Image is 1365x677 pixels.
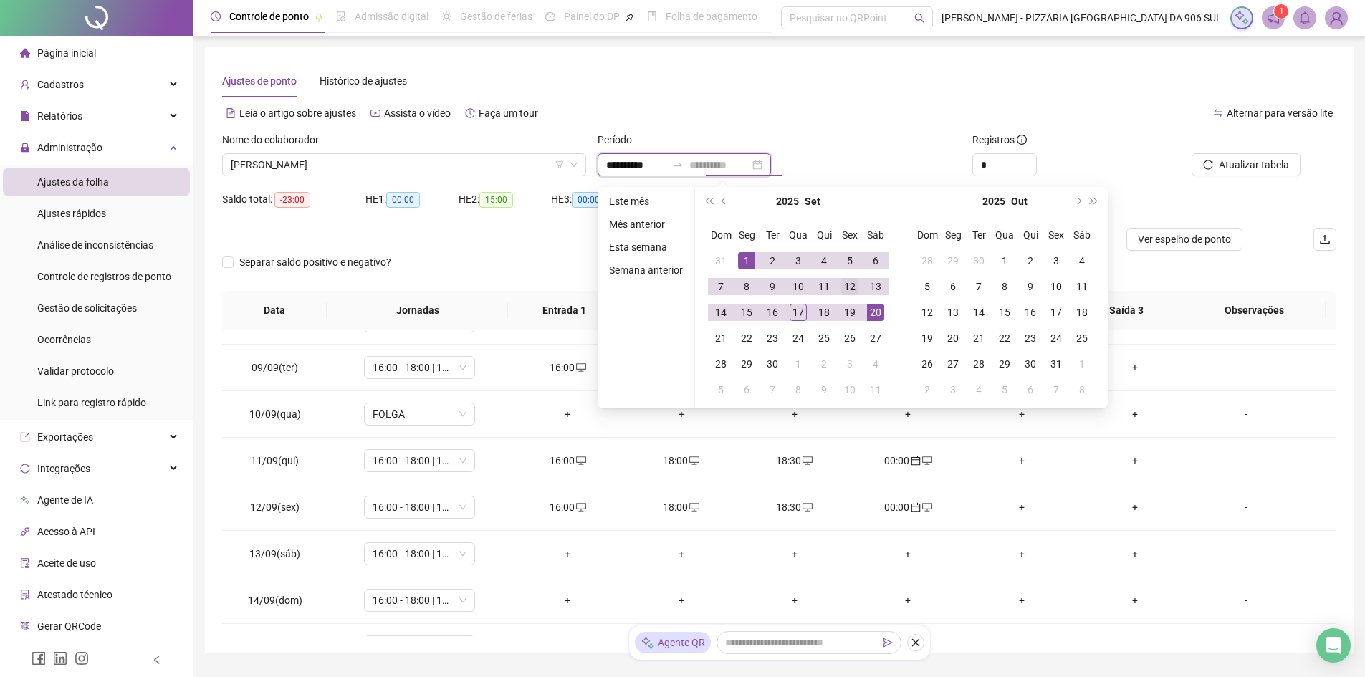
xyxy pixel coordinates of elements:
div: 6 [738,381,755,398]
td: 2025-09-28 [914,248,940,274]
th: Entrada 1 [508,291,621,330]
img: 94990 [1326,7,1347,29]
div: 28 [712,355,729,373]
td: 2025-10-09 [811,377,837,403]
th: Qui [811,222,837,248]
th: Ter [966,222,992,248]
span: Admissão digital [355,11,428,22]
div: 10 [1048,278,1065,295]
td: 2025-10-31 [1043,351,1069,377]
span: 00:00 [386,192,420,208]
span: down [570,160,578,169]
div: 6 [867,252,884,269]
div: 22 [738,330,755,347]
div: 7 [764,381,781,398]
td: 2025-10-08 [992,274,1017,299]
div: 11 [815,278,833,295]
td: 2025-09-04 [811,248,837,274]
th: Jornadas [327,291,508,330]
button: month panel [1011,187,1028,216]
th: Dom [708,222,734,248]
span: upload [1319,234,1331,245]
td: 2025-10-05 [914,274,940,299]
div: 4 [1073,252,1091,269]
td: 2025-10-04 [863,351,889,377]
div: 5 [996,381,1013,398]
td: 2025-09-01 [734,248,760,274]
span: Ocorrências [37,334,91,345]
div: 2 [815,355,833,373]
span: Controle de registros de ponto [37,271,171,282]
span: 16:00 - 18:00 | 18:30 - 00:00 [373,357,466,378]
img: sparkle-icon.fc2bf0ac1784a2077858766a79e2daf3.svg [641,635,655,650]
td: 2025-10-26 [914,351,940,377]
span: Cadastros [37,79,84,90]
button: year panel [982,187,1005,216]
div: 15 [996,304,1013,321]
button: prev-year [717,187,732,216]
span: desktop [575,362,586,373]
td: 2025-11-02 [914,377,940,403]
div: 17 [790,304,807,321]
div: 2 [919,381,936,398]
button: month panel [805,187,820,216]
td: 2025-10-02 [811,351,837,377]
span: sync [20,464,30,474]
span: Histórico de ajustes [320,75,407,87]
th: Qui [1017,222,1043,248]
div: 7 [712,278,729,295]
div: 8 [738,278,755,295]
td: 2025-09-15 [734,299,760,325]
td: 2025-09-06 [863,248,889,274]
div: 9 [815,381,833,398]
span: Integrações [37,463,90,474]
div: 10 [790,278,807,295]
span: export [20,432,30,442]
span: Folha de pagamento [666,11,757,22]
span: api [20,527,30,537]
td: 2025-09-13 [863,274,889,299]
td: 2025-09-29 [940,248,966,274]
div: 21 [712,330,729,347]
td: 2025-10-09 [1017,274,1043,299]
td: 2025-09-30 [966,248,992,274]
div: 14 [970,304,987,321]
span: history [465,108,475,118]
div: 8 [790,381,807,398]
td: 2025-10-06 [940,274,966,299]
span: swap-right [672,159,684,171]
li: Esta semana [603,239,689,256]
td: 2025-10-01 [785,351,811,377]
div: 1 [996,252,1013,269]
div: 3 [841,355,858,373]
td: 2025-09-30 [760,351,785,377]
span: Ajustes da folha [37,176,109,188]
div: 4 [867,355,884,373]
td: 2025-10-07 [966,274,992,299]
div: 14 [712,304,729,321]
button: Ver espelho de ponto [1126,228,1242,251]
div: 27 [867,330,884,347]
div: 24 [1048,330,1065,347]
td: 2025-09-29 [734,351,760,377]
div: - [1204,360,1288,375]
label: Período [598,132,641,148]
span: Ajustes de ponto [222,75,297,87]
span: Relatórios [37,110,82,122]
td: 2025-10-10 [1043,274,1069,299]
td: 2025-09-16 [760,299,785,325]
div: 1 [738,252,755,269]
div: 16 [1022,304,1039,321]
span: qrcode [20,621,30,631]
div: 8 [996,278,1013,295]
td: 2025-10-12 [914,299,940,325]
span: book [647,11,657,21]
div: 18 [1073,304,1091,321]
span: Registros [972,132,1027,148]
span: Gestão de solicitações [37,302,137,314]
div: 26 [919,355,936,373]
td: 2025-11-07 [1043,377,1069,403]
th: Seg [940,222,966,248]
span: Assista o vídeo [384,107,451,119]
span: Ajustes rápidos [37,208,106,219]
